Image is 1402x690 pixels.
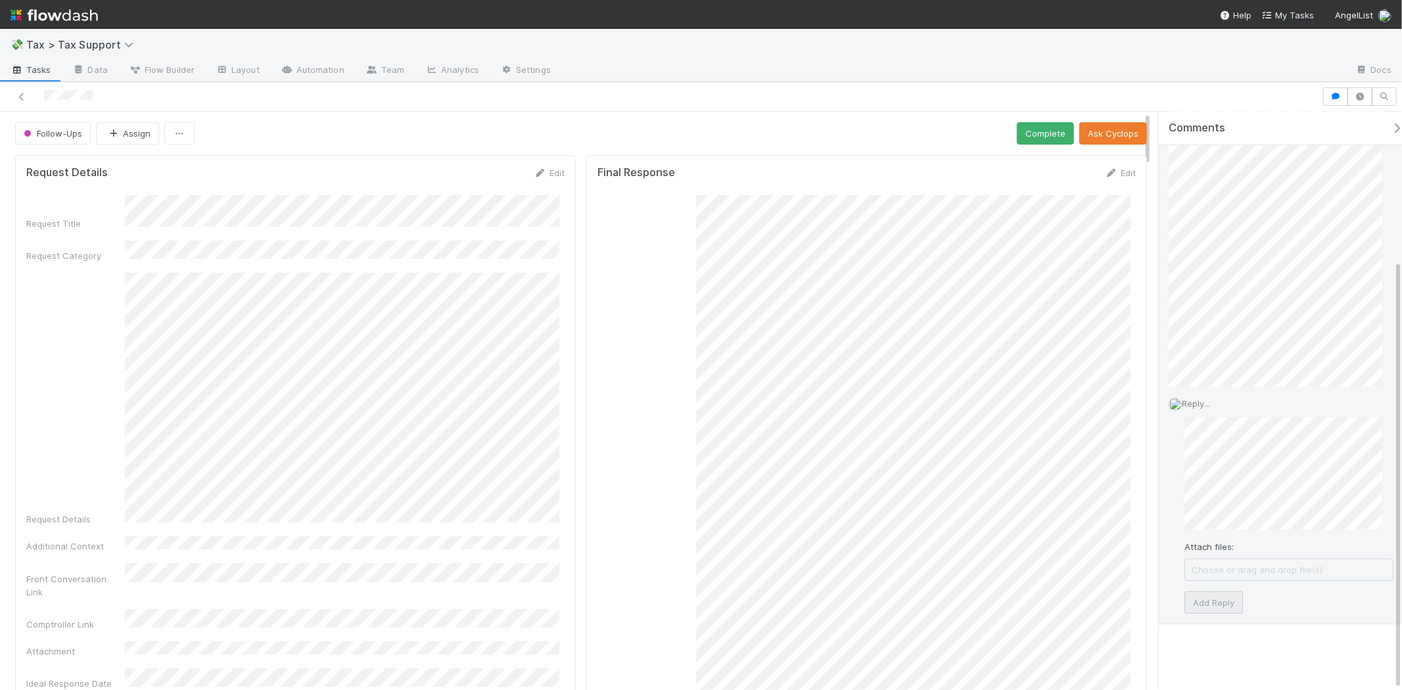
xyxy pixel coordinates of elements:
[597,166,675,179] h5: Final Response
[26,677,125,690] div: Ideal Response Date
[1262,9,1314,22] a: My Tasks
[15,122,91,145] button: Follow-Ups
[415,60,490,81] a: Analytics
[534,168,565,178] a: Edit
[1220,9,1251,22] div: Help
[26,166,108,179] h5: Request Details
[270,60,355,81] a: Automation
[26,217,125,230] div: Request Title
[1378,9,1391,22] img: avatar_66854b90-094e-431f-b713-6ac88429a2b8.png
[11,39,24,50] span: 💸
[11,63,51,76] span: Tasks
[26,38,140,51] span: Tax > Tax Support
[96,122,159,145] button: Assign
[1184,591,1243,614] button: Add Reply
[11,4,98,26] img: logo-inverted-e16ddd16eac7371096b0.svg
[26,540,125,553] div: Additional Context
[1105,168,1136,178] a: Edit
[1079,122,1147,145] button: Ask Cyclops
[490,60,561,81] a: Settings
[1185,559,1393,580] span: Choose or drag and drop file(s)
[26,618,125,631] div: Comptroller Link
[1169,398,1182,411] img: avatar_66854b90-094e-431f-b713-6ac88429a2b8.png
[1182,398,1210,409] span: Reply...
[26,645,125,658] div: Attachment
[355,60,415,81] a: Team
[26,249,125,262] div: Request Category
[26,513,125,526] div: Request Details
[1335,10,1373,20] span: AngelList
[1345,60,1402,81] a: Docs
[26,572,125,599] div: Front Conversation Link
[1262,10,1314,20] span: My Tasks
[1184,540,1234,553] label: Attach files:
[118,60,205,81] a: Flow Builder
[62,60,118,81] a: Data
[205,60,270,81] a: Layout
[1017,122,1074,145] button: Complete
[21,128,82,139] span: Follow-Ups
[1169,122,1225,135] span: Comments
[129,63,195,76] span: Flow Builder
